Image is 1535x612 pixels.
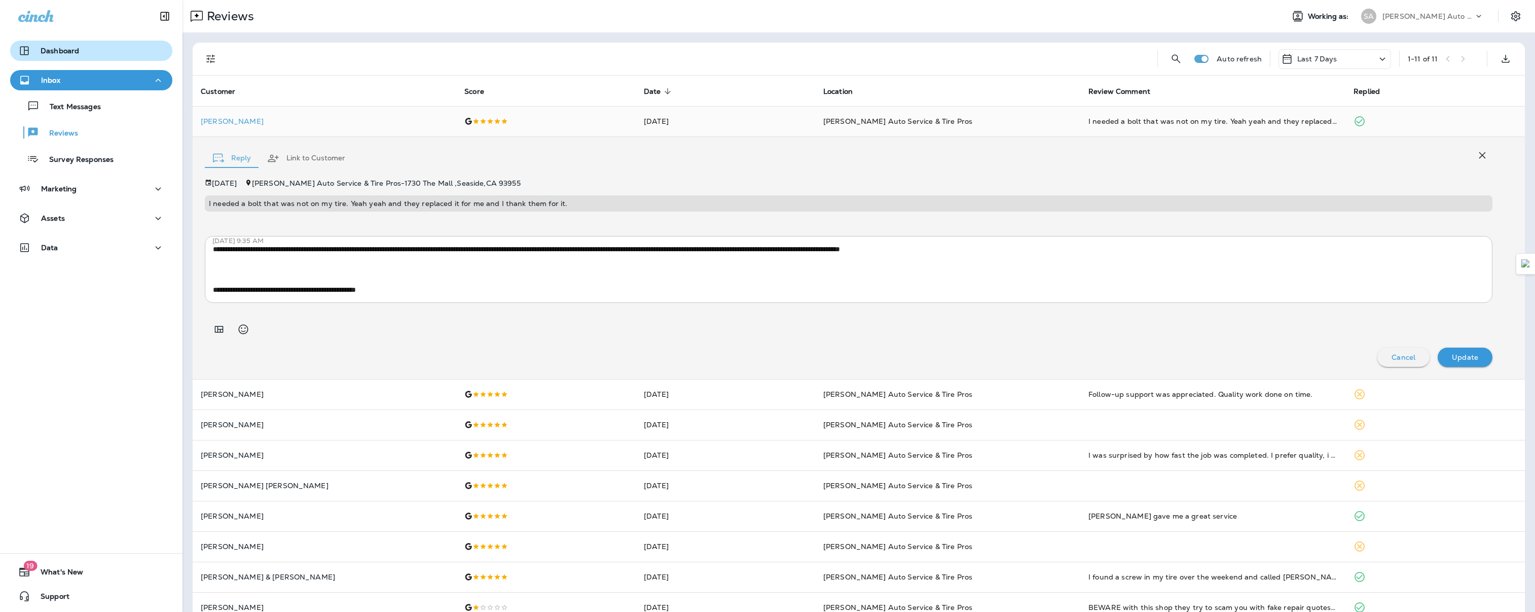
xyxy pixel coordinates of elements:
[10,122,172,143] button: Reviews
[39,129,78,139] p: Reviews
[823,572,972,582] span: [PERSON_NAME] Auto Service & Tire Pros
[636,501,815,531] td: [DATE]
[10,41,172,61] button: Dashboard
[1088,450,1337,460] div: I was surprised by how fast the job was completed. I prefer qualíty, i trust the ok s going to gu...
[464,87,497,96] span: Score
[30,592,69,604] span: Support
[1088,389,1337,399] div: Follow-up support was appreciated. Quality work done on time.
[1452,353,1478,361] p: Update
[823,451,972,460] span: [PERSON_NAME] Auto Service & Tire Pros
[201,451,448,459] p: [PERSON_NAME]
[212,237,1500,245] p: [DATE] 9:35 AM
[10,586,172,606] button: Support
[201,512,448,520] p: [PERSON_NAME]
[201,573,448,581] p: [PERSON_NAME] & [PERSON_NAME]
[10,179,172,199] button: Marketing
[1521,259,1530,268] img: Detect Auto
[1361,9,1376,24] div: SA
[1354,87,1380,96] span: Replied
[209,199,1488,208] p: I needed a bolt that was not on my tire. Yeah yeah and they replaced it for me and I thank them f...
[823,420,972,429] span: [PERSON_NAME] Auto Service & Tire Pros
[1408,55,1438,63] div: 1 - 11 of 11
[201,482,448,490] p: [PERSON_NAME] [PERSON_NAME]
[201,117,448,125] div: Click to view Customer Drawer
[201,603,448,611] p: [PERSON_NAME]
[1088,87,1163,96] span: Review Comment
[823,542,972,551] span: [PERSON_NAME] Auto Service & Tire Pros
[10,148,172,169] button: Survey Responses
[201,87,248,96] span: Customer
[1495,49,1516,69] button: Export as CSV
[823,512,972,521] span: [PERSON_NAME] Auto Service & Tire Pros
[233,319,253,339] button: Select an emoji
[201,542,448,551] p: [PERSON_NAME]
[636,470,815,501] td: [DATE]
[636,440,815,470] td: [DATE]
[1166,49,1186,69] button: Search Reviews
[41,214,65,222] p: Assets
[30,568,83,580] span: What's New
[201,421,448,429] p: [PERSON_NAME]
[1308,12,1351,21] span: Working as:
[1382,12,1474,20] p: [PERSON_NAME] Auto Service & Tire Pros
[1088,572,1337,582] div: I found a screw in my tire over the weekend and called Sullivan's first thing Monday morning. Adr...
[10,70,172,90] button: Inbox
[823,117,972,126] span: [PERSON_NAME] Auto Service & Tire Pros
[23,561,37,571] span: 19
[201,87,235,96] span: Customer
[10,95,172,117] button: Text Messages
[41,47,79,55] p: Dashboard
[1507,7,1525,25] button: Settings
[1088,87,1150,96] span: Review Comment
[212,179,237,187] p: [DATE]
[10,562,172,582] button: 19What's New
[636,562,815,592] td: [DATE]
[636,379,815,410] td: [DATE]
[41,76,60,84] p: Inbox
[823,603,972,612] span: [PERSON_NAME] Auto Service & Tire Pros
[636,410,815,440] td: [DATE]
[209,319,229,339] button: Add in a premade template
[1392,353,1415,361] p: Cancel
[201,390,448,398] p: [PERSON_NAME]
[644,87,661,96] span: Date
[1377,348,1430,367] button: Cancel
[10,237,172,258] button: Data
[39,155,114,165] p: Survey Responses
[40,103,101,112] p: Text Messages
[201,117,448,125] p: [PERSON_NAME]
[644,87,674,96] span: Date
[636,531,815,562] td: [DATE]
[10,208,172,228] button: Assets
[823,87,853,96] span: Location
[823,481,972,490] span: [PERSON_NAME] Auto Service & Tire Pros
[823,87,866,96] span: Location
[203,9,254,24] p: Reviews
[1088,116,1337,126] div: I needed a bolt that was not on my tire. Yeah yeah and they replaced it for me and I thank them f...
[259,140,353,177] button: Link to Customer
[41,185,77,193] p: Marketing
[823,390,972,399] span: [PERSON_NAME] Auto Service & Tire Pros
[1217,55,1262,63] p: Auto refresh
[636,106,815,137] td: [DATE]
[1354,87,1393,96] span: Replied
[151,6,179,26] button: Collapse Sidebar
[201,49,221,69] button: Filters
[252,179,521,188] span: [PERSON_NAME] Auto Service & Tire Pros - 1730 The Mall , Seaside , CA 93955
[1088,511,1337,521] div: Luis gave me a great service
[205,140,259,177] button: Reply
[464,87,484,96] span: Score
[1438,348,1492,367] button: Update
[1297,55,1337,63] p: Last 7 Days
[41,244,58,252] p: Data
